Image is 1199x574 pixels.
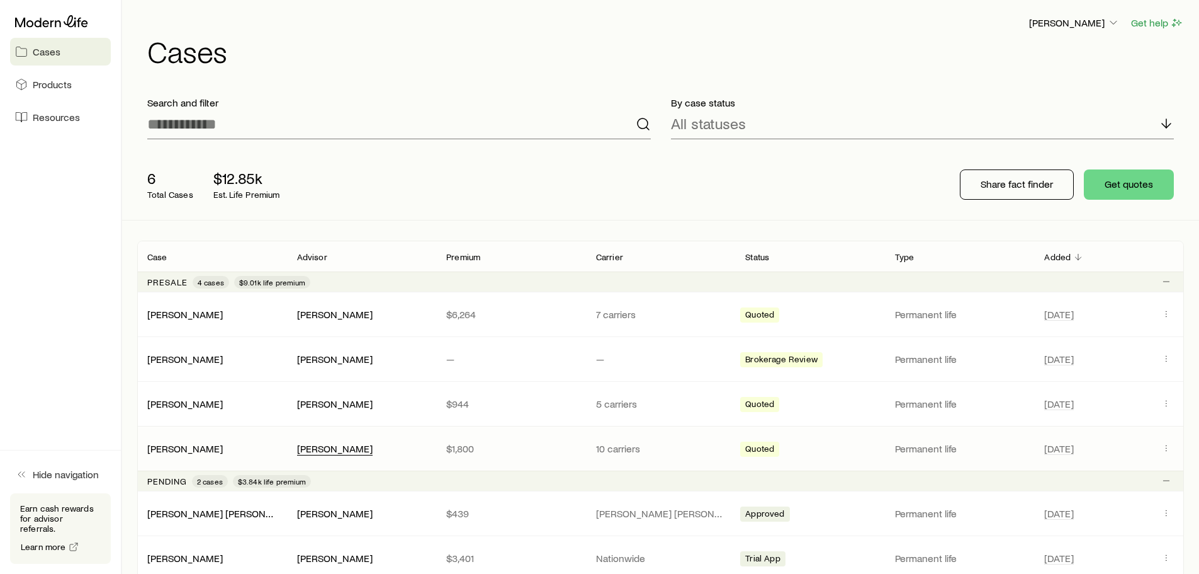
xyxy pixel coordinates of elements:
[960,169,1074,200] button: Share fact finder
[596,252,623,262] p: Carrier
[147,353,223,366] div: [PERSON_NAME]
[10,493,111,564] div: Earn cash rewards for advisor referrals.Learn more
[147,190,193,200] p: Total Cases
[446,442,576,455] p: $1,800
[33,78,72,91] span: Products
[745,444,774,457] span: Quoted
[297,442,373,456] div: [PERSON_NAME]
[147,552,223,565] div: [PERSON_NAME]
[147,507,277,520] div: [PERSON_NAME] [PERSON_NAME][DEMOGRAPHIC_DATA]
[596,552,726,565] p: Nationwide
[596,442,726,455] p: 10 carriers
[446,507,576,520] p: $439
[895,252,915,262] p: Type
[1029,16,1120,29] p: [PERSON_NAME]
[297,398,373,411] div: [PERSON_NAME]
[297,252,327,262] p: Advisor
[147,308,223,320] a: [PERSON_NAME]
[745,553,780,566] span: Trial App
[745,309,774,323] span: Quoted
[10,461,111,488] button: Hide navigation
[1028,16,1120,31] button: [PERSON_NAME]
[147,353,223,365] a: [PERSON_NAME]
[147,277,188,287] p: Presale
[446,252,480,262] p: Premium
[297,552,373,565] div: [PERSON_NAME]
[297,353,373,366] div: [PERSON_NAME]
[1044,308,1074,321] span: [DATE]
[239,277,305,287] span: $9.01k life premium
[745,399,774,412] span: Quoted
[895,398,1025,410] p: Permanent life
[895,308,1025,321] p: Permanent life
[1044,552,1074,565] span: [DATE]
[147,308,223,321] div: [PERSON_NAME]
[1130,16,1184,30] button: Get help
[745,508,784,522] span: Approved
[147,252,167,262] p: Case
[147,442,223,456] div: [PERSON_NAME]
[895,507,1025,520] p: Permanent life
[147,552,223,564] a: [PERSON_NAME]
[21,542,66,551] span: Learn more
[33,468,99,481] span: Hide navigation
[596,353,726,365] p: —
[10,103,111,131] a: Resources
[147,169,193,187] p: 6
[446,552,576,565] p: $3,401
[1044,442,1074,455] span: [DATE]
[213,190,280,200] p: Est. Life Premium
[981,178,1053,190] p: Share fact finder
[147,476,187,486] p: Pending
[20,503,101,534] p: Earn cash rewards for advisor referrals.
[596,507,726,520] p: [PERSON_NAME] [PERSON_NAME]
[745,354,818,367] span: Brokerage Review
[147,96,651,109] p: Search and filter
[147,507,403,519] a: [PERSON_NAME] [PERSON_NAME][DEMOGRAPHIC_DATA]
[446,353,576,365] p: —
[147,36,1184,66] h1: Cases
[671,115,746,132] p: All statuses
[297,507,373,520] div: [PERSON_NAME]
[238,476,306,486] span: $3.84k life premium
[1044,398,1074,410] span: [DATE]
[596,398,726,410] p: 5 carriers
[596,308,726,321] p: 7 carriers
[147,398,223,410] a: [PERSON_NAME]
[198,277,224,287] span: 4 cases
[1044,353,1074,365] span: [DATE]
[895,442,1025,455] p: Permanent life
[745,252,769,262] p: Status
[671,96,1174,109] p: By case status
[213,169,280,187] p: $12.85k
[33,45,60,58] span: Cases
[895,552,1025,565] p: Permanent life
[1044,507,1074,520] span: [DATE]
[197,476,223,486] span: 2 cases
[446,398,576,410] p: $944
[297,308,373,321] div: [PERSON_NAME]
[1044,252,1071,262] p: Added
[1084,169,1174,200] button: Get quotes
[147,398,223,411] div: [PERSON_NAME]
[10,71,111,98] a: Products
[33,111,80,123] span: Resources
[446,308,576,321] p: $6,264
[895,353,1025,365] p: Permanent life
[147,442,223,454] a: [PERSON_NAME]
[10,38,111,66] a: Cases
